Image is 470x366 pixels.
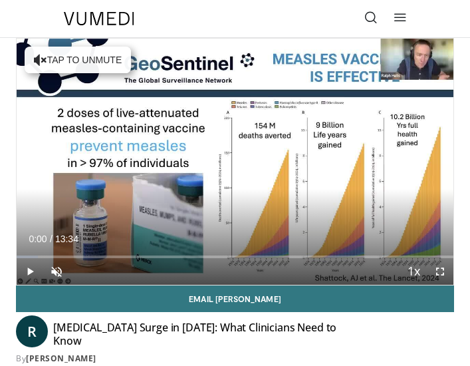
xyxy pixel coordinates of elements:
[26,353,96,364] a: [PERSON_NAME]
[17,39,453,285] video-js: Video Player
[16,353,454,365] div: By
[25,47,131,73] button: Tap to unmute
[16,285,454,312] a: Email [PERSON_NAME]
[64,12,134,25] img: VuMedi Logo
[427,258,453,285] button: Fullscreen
[29,234,47,244] span: 0:00
[400,258,427,285] button: Playback Rate
[43,258,70,285] button: Unmute
[53,321,363,347] h4: [MEDICAL_DATA] Surge in [DATE]: What Clinicians Need to Know
[17,258,43,285] button: Play
[16,315,48,347] a: R
[50,234,53,244] span: /
[17,256,453,258] div: Progress Bar
[55,234,78,244] span: 13:34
